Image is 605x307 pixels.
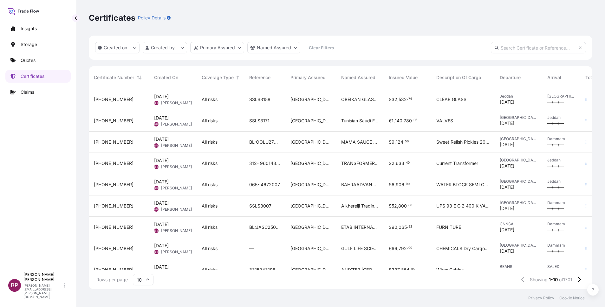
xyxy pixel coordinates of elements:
[396,140,403,144] span: 124
[94,118,133,124] span: [PHONE_NUMBER]
[202,203,218,209] span: All risks
[402,119,404,123] span: ,
[500,163,514,169] span: [DATE]
[202,96,218,103] span: All risks
[94,245,133,252] span: [PHONE_NUMBER]
[94,74,134,81] span: Certificate Number
[249,96,270,103] span: SSLS3158
[154,142,159,149] span: BPK
[559,296,585,301] a: Cookie Notice
[500,99,514,105] span: [DATE]
[341,74,375,81] span: Named Assured
[436,96,466,103] span: CLEAR GLASS
[547,99,564,105] span: —/—/—
[500,158,537,163] span: [GEOGRAPHIC_DATA]
[200,44,235,51] p: Primary Assured
[154,74,178,81] span: Created On
[5,54,71,67] a: Quotes
[202,74,234,81] span: Coverage Type
[547,200,575,205] span: Dammam
[547,74,561,81] span: Arrival
[397,97,399,102] span: ,
[151,44,175,51] p: Created by
[436,139,490,145] span: Sweet Relish Pickles 20 Kg Pail
[5,38,71,51] a: Storage
[104,44,127,51] p: Created on
[94,160,133,167] span: [PHONE_NUMBER]
[389,204,392,208] span: $
[500,243,537,248] span: [GEOGRAPHIC_DATA]
[547,184,564,190] span: —/—/—
[392,268,400,272] span: 297
[389,161,392,166] span: $
[392,182,394,187] span: 6
[406,162,410,164] span: 40
[500,94,537,99] span: Jeddah
[399,246,407,251] span: 792
[398,204,407,208] span: 800
[202,245,218,252] span: All risks
[341,118,379,124] span: Tunisian Saudi For Projects Co. Ltd.
[396,161,404,166] span: 633
[407,98,408,100] span: .
[309,44,334,51] p: Clear Filters
[5,70,71,83] a: Certificates
[547,205,564,212] span: —/—/—
[249,160,280,167] span: 312- 96014321
[94,96,133,103] span: [PHONE_NUMBER]
[399,97,407,102] span: 532
[500,227,514,233] span: [DATE]
[341,245,379,252] span: GULF LIFE SCIENCE FOR CHEMICALS CO.
[401,268,409,272] span: 854
[405,140,409,143] span: 50
[96,276,128,283] span: Rows per page
[547,158,575,163] span: Jeddah
[21,57,36,64] p: Quotes
[257,44,291,51] p: Named Assured
[405,183,406,185] span: .
[436,74,481,81] span: Description Of Cargo
[138,15,166,21] p: Policy Details
[247,42,300,53] button: cargoOwner Filter options
[397,225,399,229] span: ,
[559,276,572,283] span: of 1701
[290,96,331,103] span: [GEOGRAPHIC_DATA]
[404,140,405,143] span: .
[94,181,133,188] span: [PHONE_NUMBER]
[547,243,575,248] span: Dammam
[290,160,331,167] span: [GEOGRAPHIC_DATA]
[154,206,159,213] span: BPK
[528,296,554,301] a: Privacy Policy
[408,98,412,100] span: 76
[135,74,143,81] button: Sort
[399,225,407,229] span: 065
[5,86,71,99] a: Claims
[95,42,140,53] button: createdOn Filter options
[585,74,596,81] span: Total
[547,115,575,120] span: Jeddah
[154,242,169,249] span: [DATE]
[411,268,415,270] span: 95
[202,224,218,230] span: All risks
[249,245,254,252] span: —
[408,204,412,207] span: 00
[394,161,396,166] span: ,
[202,181,218,188] span: All risks
[394,182,396,187] span: ,
[500,269,514,276] span: [DATE]
[154,121,159,127] span: BPK
[549,276,558,283] span: 1-10
[202,267,218,273] span: All risks
[341,267,379,273] span: ANIXTER [GEOGRAPHIC_DATA]. LTD
[500,264,537,269] span: BEANR
[547,248,564,254] span: —/—/—
[397,246,399,251] span: ,
[249,267,276,273] span: 3315243198
[491,42,586,53] input: Search Certificate or Reference...
[235,74,243,81] button: Sort
[397,204,398,208] span: ,
[389,119,392,123] span: €
[161,186,192,191] span: [PERSON_NAME]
